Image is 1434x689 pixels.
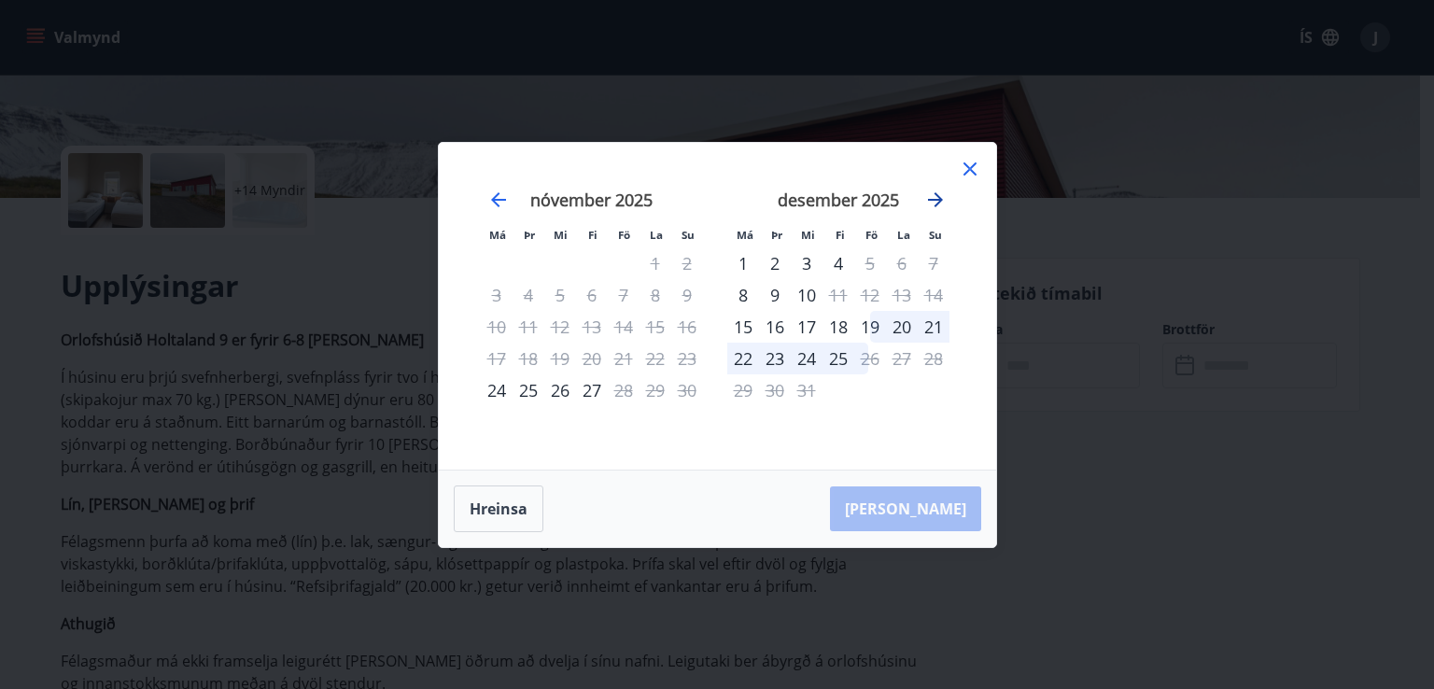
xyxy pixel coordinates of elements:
[608,343,640,374] td: Not available. föstudagur, 21. nóvember 2025
[588,228,597,242] small: Fi
[682,228,695,242] small: Su
[608,374,640,406] div: Aðeins útritun í boði
[929,228,942,242] small: Su
[524,228,535,242] small: Þr
[554,228,568,242] small: Mi
[671,247,703,279] td: Not available. sunnudagur, 2. nóvember 2025
[791,279,822,311] div: 10
[759,279,791,311] td: þriðjudagur, 9. desember 2025
[671,279,703,311] td: Not available. sunnudagur, 9. nóvember 2025
[650,228,663,242] small: La
[836,228,845,242] small: Fi
[918,311,949,343] div: 21
[759,374,791,406] td: Not available. þriðjudagur, 30. desember 2025
[822,279,854,311] div: Aðeins útritun í boði
[791,279,822,311] td: miðvikudagur, 10. desember 2025
[481,311,513,343] td: Not available. mánudagur, 10. nóvember 2025
[822,279,854,311] td: Not available. fimmtudagur, 11. desember 2025
[487,189,510,211] div: Move backward to switch to the previous month.
[576,374,608,406] div: 27
[865,228,878,242] small: Fö
[489,228,506,242] small: Má
[791,247,822,279] div: 3
[791,343,822,374] div: 24
[886,343,918,374] td: Not available. laugardagur, 27. desember 2025
[544,311,576,343] td: Not available. miðvikudagur, 12. nóvember 2025
[886,311,918,343] div: 20
[481,279,513,311] td: Not available. mánudagur, 3. nóvember 2025
[608,374,640,406] td: Not available. föstudagur, 28. nóvember 2025
[791,247,822,279] td: miðvikudagur, 3. desember 2025
[822,247,854,279] td: fimmtudagur, 4. desember 2025
[759,311,791,343] td: þriðjudagur, 16. desember 2025
[791,343,822,374] td: miðvikudagur, 24. desember 2025
[801,228,815,242] small: Mi
[481,374,513,406] div: Aðeins innritun í boði
[791,374,822,406] td: Not available. miðvikudagur, 31. desember 2025
[481,343,513,374] td: Not available. mánudagur, 17. nóvember 2025
[513,343,544,374] td: Not available. þriðjudagur, 18. nóvember 2025
[727,247,759,279] td: mánudagur, 1. desember 2025
[608,311,640,343] td: Not available. föstudagur, 14. nóvember 2025
[778,189,899,211] strong: desember 2025
[918,343,949,374] td: Not available. sunnudagur, 28. desember 2025
[671,374,703,406] td: Not available. sunnudagur, 30. nóvember 2025
[727,343,759,374] td: mánudagur, 22. desember 2025
[759,343,791,374] td: þriðjudagur, 23. desember 2025
[640,343,671,374] td: Not available. laugardagur, 22. nóvember 2025
[513,311,544,343] td: Not available. þriðjudagur, 11. nóvember 2025
[576,374,608,406] td: fimmtudagur, 27. nóvember 2025
[461,165,974,447] div: Calendar
[822,311,854,343] div: 18
[513,374,544,406] div: 25
[671,311,703,343] td: Not available. sunnudagur, 16. nóvember 2025
[918,311,949,343] td: sunnudagur, 21. desember 2025
[759,247,791,279] td: þriðjudagur, 2. desember 2025
[544,374,576,406] div: 26
[791,311,822,343] td: miðvikudagur, 17. desember 2025
[771,228,782,242] small: Þr
[640,247,671,279] td: Not available. laugardagur, 1. nóvember 2025
[737,228,753,242] small: Má
[822,343,854,374] td: fimmtudagur, 25. desember 2025
[727,279,759,311] div: Aðeins innritun í boði
[454,485,543,532] button: Hreinsa
[727,374,759,406] td: Not available. mánudagur, 29. desember 2025
[530,189,653,211] strong: nóvember 2025
[886,311,918,343] td: laugardagur, 20. desember 2025
[640,311,671,343] td: Not available. laugardagur, 15. nóvember 2025
[608,279,640,311] td: Not available. föstudagur, 7. nóvember 2025
[886,247,918,279] td: Not available. laugardagur, 6. desember 2025
[618,228,630,242] small: Fö
[822,247,854,279] div: 4
[822,343,854,374] div: 25
[576,279,608,311] td: Not available. fimmtudagur, 6. nóvember 2025
[759,247,791,279] div: 2
[640,279,671,311] td: Not available. laugardagur, 8. nóvember 2025
[727,311,759,343] td: mánudagur, 15. desember 2025
[513,279,544,311] td: Not available. þriðjudagur, 4. nóvember 2025
[576,311,608,343] td: Not available. fimmtudagur, 13. nóvember 2025
[854,343,886,374] td: Not available. föstudagur, 26. desember 2025
[640,374,671,406] td: Not available. laugardagur, 29. nóvember 2025
[727,343,759,374] div: 22
[886,279,918,311] td: Not available. laugardagur, 13. desember 2025
[897,228,910,242] small: La
[544,374,576,406] td: miðvikudagur, 26. nóvember 2025
[924,189,947,211] div: Move forward to switch to the next month.
[671,343,703,374] td: Not available. sunnudagur, 23. nóvember 2025
[854,247,886,279] td: Not available. föstudagur, 5. desember 2025
[918,247,949,279] td: Not available. sunnudagur, 7. desember 2025
[759,279,791,311] div: 9
[727,247,759,279] div: Aðeins innritun í boði
[544,279,576,311] td: Not available. miðvikudagur, 5. nóvember 2025
[481,374,513,406] td: mánudagur, 24. nóvember 2025
[727,279,759,311] td: mánudagur, 8. desember 2025
[854,279,886,311] td: Not available. föstudagur, 12. desember 2025
[822,311,854,343] td: fimmtudagur, 18. desember 2025
[544,343,576,374] td: Not available. miðvikudagur, 19. nóvember 2025
[791,311,822,343] div: 17
[918,279,949,311] td: Not available. sunnudagur, 14. desember 2025
[727,311,759,343] div: Aðeins innritun í boði
[854,343,886,374] div: Aðeins útritun í boði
